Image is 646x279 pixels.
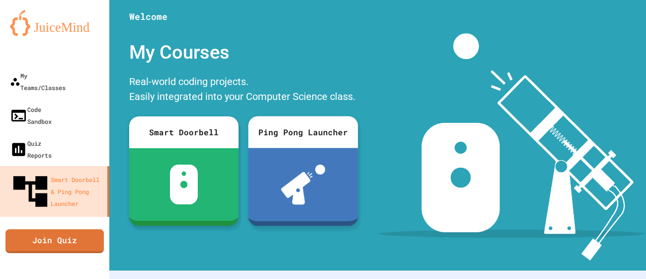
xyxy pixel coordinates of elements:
[10,137,52,161] div: Quiz Reports
[281,165,325,204] img: ppl-with-ball.png
[379,33,645,261] img: banner-image-my-projects.png
[124,72,363,109] div: Real-world coding projects. Easily integrated into your Computer Science class.
[248,116,358,148] div: Ping Pong Launcher
[10,171,103,212] div: Smart Doorbell & Ping Pong Launcher
[10,70,66,93] div: My Teams/Classes
[124,33,363,72] div: My Courses
[10,103,52,127] div: Code Sandbox
[170,165,198,204] img: sdb-white.svg
[129,116,239,148] div: Smart Doorbell
[5,229,104,253] a: Join Quiz
[10,10,99,36] img: logo-orange.svg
